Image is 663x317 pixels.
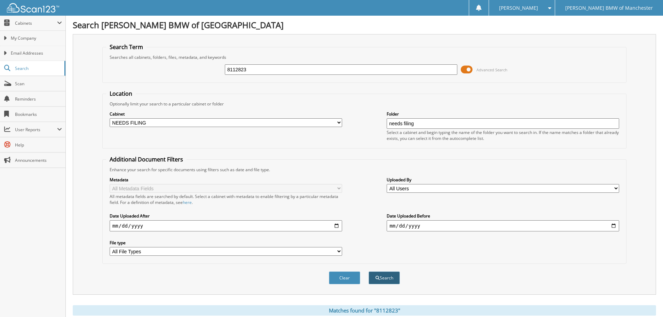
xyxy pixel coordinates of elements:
[106,156,187,163] legend: Additional Document Filters
[15,157,62,163] span: Announcements
[15,127,57,133] span: User Reports
[329,271,360,284] button: Clear
[110,193,342,205] div: All metadata fields are searched by default. Select a cabinet with metadata to enable filtering b...
[106,43,147,51] legend: Search Term
[110,220,342,231] input: start
[11,50,62,56] span: Email Addresses
[15,20,57,26] span: Cabinets
[387,111,619,117] label: Folder
[387,213,619,219] label: Date Uploaded Before
[476,67,507,72] span: Advanced Search
[106,101,623,107] div: Optionally limit your search to a particular cabinet or folder
[106,54,623,60] div: Searches all cabinets, folders, files, metadata, and keywords
[565,6,653,10] span: [PERSON_NAME] BMW of Manchester
[110,240,342,246] label: File type
[499,6,538,10] span: [PERSON_NAME]
[110,213,342,219] label: Date Uploaded After
[15,96,62,102] span: Reminders
[369,271,400,284] button: Search
[15,81,62,87] span: Scan
[387,129,619,141] div: Select a cabinet and begin typing the name of the folder you want to search in. If the name match...
[73,305,656,316] div: Matches found for "8112823"
[110,111,342,117] label: Cabinet
[110,177,342,183] label: Metadata
[15,142,62,148] span: Help
[106,167,623,173] div: Enhance your search for specific documents using filters such as date and file type.
[7,3,59,13] img: scan123-logo-white.svg
[15,65,61,71] span: Search
[387,177,619,183] label: Uploaded By
[15,111,62,117] span: Bookmarks
[183,199,192,205] a: here
[11,35,62,41] span: My Company
[387,220,619,231] input: end
[73,19,656,31] h1: Search [PERSON_NAME] BMW of [GEOGRAPHIC_DATA]
[106,90,136,97] legend: Location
